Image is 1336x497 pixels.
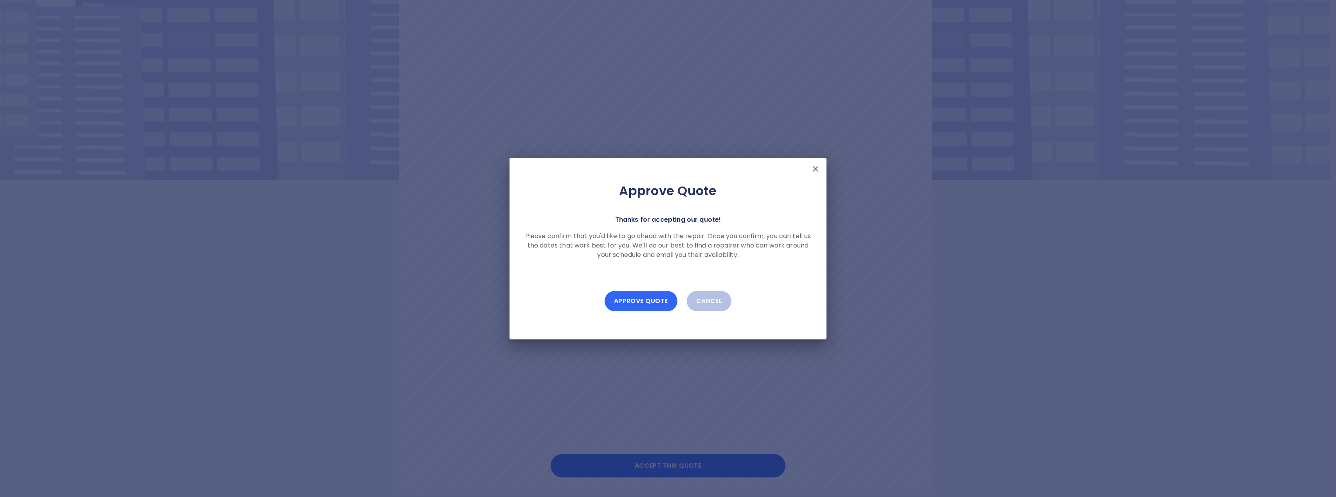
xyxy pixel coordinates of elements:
button: Approve Quote [605,291,677,311]
img: X Mark [811,164,820,174]
h2: Approve Quote [522,183,814,199]
p: Thanks for accepting our quote! [615,214,721,225]
p: Please confirm that you'd like to go ahead with the repair. Once you confirm, you can tell us the... [522,231,814,260]
button: Cancel [687,291,732,311]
